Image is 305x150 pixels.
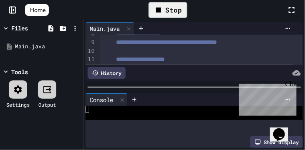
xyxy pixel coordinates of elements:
[270,117,297,142] iframe: chat widget
[6,101,30,108] div: Settings
[236,80,297,116] iframe: chat widget
[30,6,45,14] span: Home
[11,24,28,32] div: Files
[149,2,187,18] div: Stop
[15,42,80,51] div: Main.java
[11,67,28,76] div: Tools
[3,3,58,53] div: Chat with us now!Close
[38,101,56,108] div: Output
[25,4,49,16] a: Home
